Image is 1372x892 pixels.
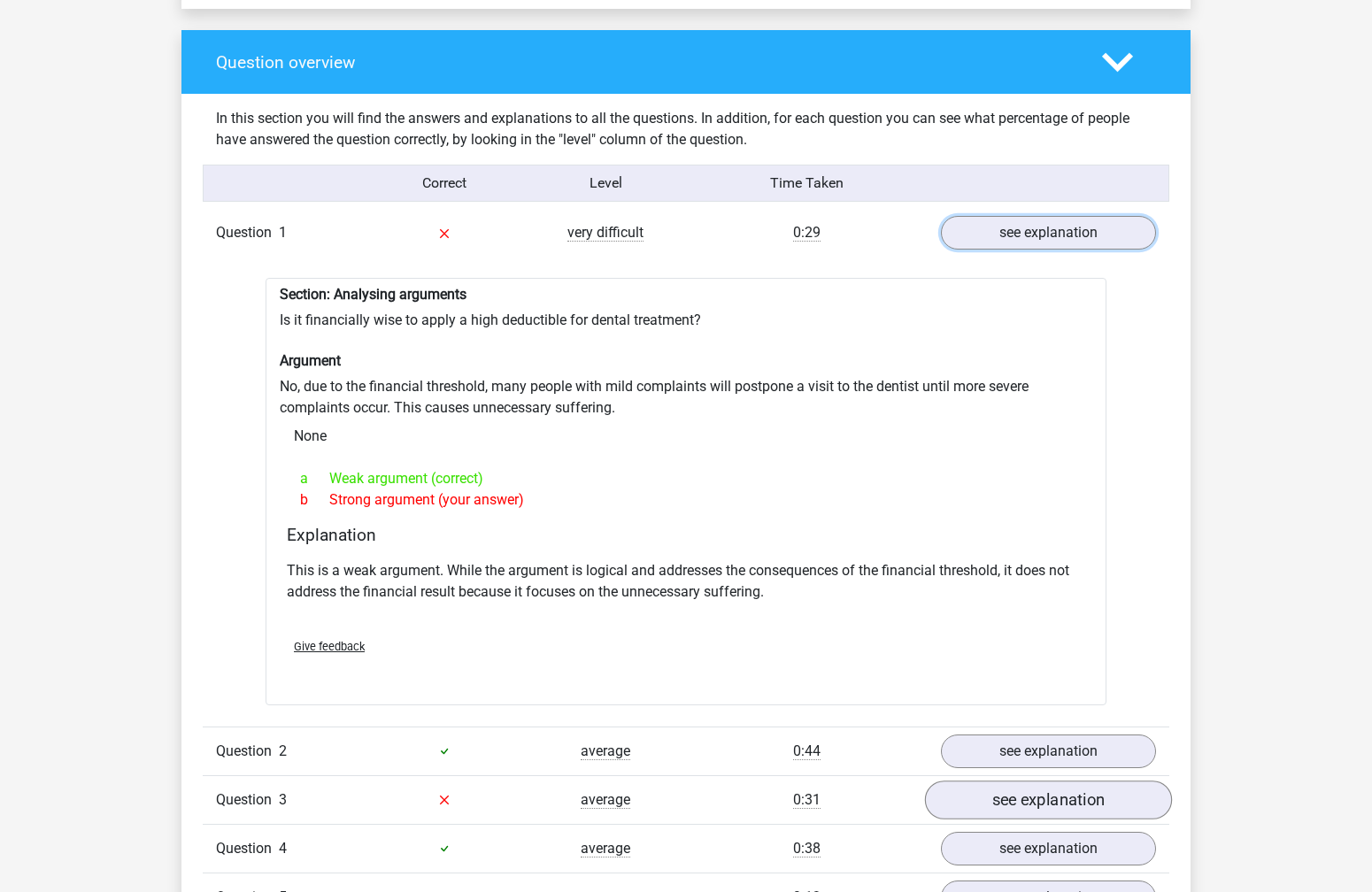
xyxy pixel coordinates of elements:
a: see explanation [941,832,1156,865]
div: Correct [365,173,526,194]
span: very difficult [567,224,644,242]
h4: Question overview [216,52,1075,73]
h6: Section: Analysing arguments [280,286,1092,303]
span: Question [216,741,279,762]
div: Is it financially wise to apply a high deductible for dental treatment? No, due to the financial ... [266,278,1106,705]
span: Give feedback [294,640,365,653]
span: 0:38 [793,840,821,857]
a: see explanation [941,216,1156,250]
div: Strong argument (your answer) [287,489,1085,511]
span: 0:44 [793,742,821,760]
span: 4 [279,840,287,857]
span: 3 [279,791,287,808]
a: see explanation [925,780,1172,819]
span: 1 [279,224,287,241]
div: None [280,419,1092,454]
div: Weak argument (correct) [287,468,1085,489]
div: Level [525,173,686,194]
span: average [581,791,630,809]
div: In this section you will find the answers and explanations to all the questions. In addition, for... [203,108,1169,150]
span: average [581,840,630,857]
h6: Argument [280,352,1092,369]
div: Time Taken [686,173,928,194]
p: This is a weak argument. While the argument is logical and addresses the consequences of the fina... [287,560,1085,603]
span: Question [216,789,279,811]
span: 0:29 [793,224,821,242]
span: b [300,489,329,511]
span: 2 [279,742,287,759]
span: a [300,468,329,489]
span: 0:31 [793,791,821,809]
span: average [581,742,630,760]
span: Question [216,838,279,859]
a: see explanation [941,734,1156,768]
span: Question [216,222,279,243]
h4: Explanation [287,525,1085,545]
